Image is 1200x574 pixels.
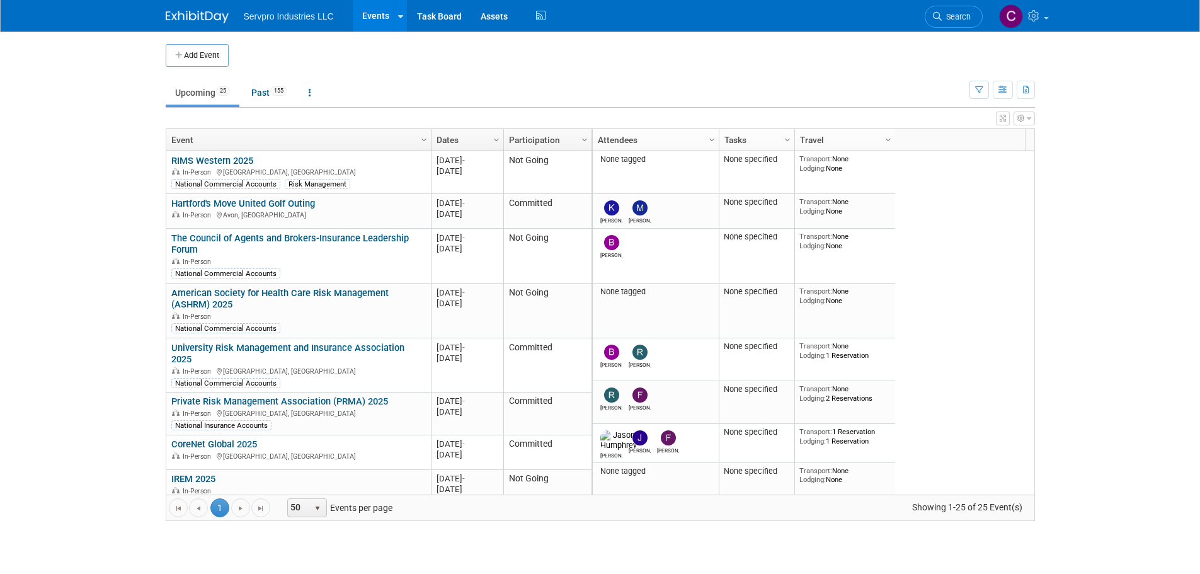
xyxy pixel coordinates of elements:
[193,503,203,514] span: Go to the previous page
[437,209,498,219] div: [DATE]
[288,499,309,517] span: 50
[166,81,239,105] a: Upcoming25
[724,232,789,242] div: None specified
[231,498,250,517] a: Go to the next page
[782,135,792,145] span: Column Settings
[799,232,832,241] span: Transport:
[183,367,215,376] span: In-Person
[171,408,425,418] div: [GEOGRAPHIC_DATA], [GEOGRAPHIC_DATA]
[900,498,1034,516] span: Showing 1-25 of 25 Event(s)
[632,387,648,403] img: frederick zebro
[437,473,498,484] div: [DATE]
[597,466,714,476] div: None tagged
[509,129,583,151] a: Participation
[183,410,215,418] span: In-Person
[604,387,619,403] img: Rick Dubois
[437,166,498,176] div: [DATE]
[799,427,890,445] div: 1 Reservation 1 Reservation
[600,451,622,459] div: Jason Humphrey
[724,197,789,207] div: None specified
[171,198,315,209] a: Hartford's Move United Golf Outing
[503,194,591,229] td: Committed
[171,451,425,461] div: [GEOGRAPHIC_DATA], [GEOGRAPHIC_DATA]
[173,503,183,514] span: Go to the first page
[172,168,180,175] img: In-Person Event
[166,44,229,67] button: Add Event
[707,135,717,145] span: Column Settings
[600,403,622,411] div: Rick Dubois
[171,155,253,166] a: RIMS Western 2025
[171,439,257,450] a: CoreNet Global 2025
[244,11,334,21] span: Servpro Industries LLC
[724,287,789,297] div: None specified
[437,396,498,406] div: [DATE]
[437,198,498,209] div: [DATE]
[705,129,719,148] a: Column Settings
[171,232,409,256] a: The Council of Agents and Brokers-Insurance Leadership Forum
[271,498,405,517] span: Events per page
[724,384,789,394] div: None specified
[172,313,180,319] img: In-Person Event
[780,129,794,148] a: Column Settings
[604,200,619,215] img: Kim Cunha
[881,129,895,148] a: Column Settings
[183,313,215,321] span: In-Person
[600,430,637,451] img: Jason Humphrey
[462,343,465,352] span: -
[503,229,591,284] td: Not Going
[256,503,266,514] span: Go to the last page
[437,155,498,166] div: [DATE]
[491,135,501,145] span: Column Settings
[171,268,280,278] div: National Commercial Accounts
[799,154,890,173] div: None None
[799,207,826,215] span: Lodging:
[437,353,498,364] div: [DATE]
[632,430,648,445] img: Jeremy Jackson
[437,449,498,460] div: [DATE]
[437,287,498,298] div: [DATE]
[172,211,180,217] img: In-Person Event
[437,243,498,254] div: [DATE]
[242,81,297,105] a: Past155
[799,437,826,445] span: Lodging:
[580,135,590,145] span: Column Settings
[183,168,215,176] span: In-Person
[183,452,215,461] span: In-Person
[799,342,832,350] span: Transport:
[462,474,465,483] span: -
[925,6,983,28] a: Search
[183,211,215,219] span: In-Person
[171,287,389,311] a: American Society for Health Care Risk Management (ASHRM) 2025
[799,342,890,360] div: None 1 Reservation
[189,498,208,517] a: Go to the previous page
[799,351,826,360] span: Lodging:
[172,410,180,416] img: In-Person Event
[183,258,215,266] span: In-Person
[600,360,622,368] div: Beth Schoeller
[172,487,180,493] img: In-Person Event
[799,164,826,173] span: Lodging:
[437,232,498,243] div: [DATE]
[251,498,270,517] a: Go to the last page
[724,342,789,352] div: None specified
[799,232,890,250] div: None None
[800,129,887,151] a: Travel
[171,166,425,177] div: [GEOGRAPHIC_DATA], [GEOGRAPHIC_DATA]
[629,215,651,224] div: Monique Patton
[171,396,388,407] a: Private Risk Management Association (PRMA) 2025
[799,241,826,250] span: Lodging:
[183,487,215,495] span: In-Person
[600,215,622,224] div: Kim Cunha
[799,287,832,296] span: Transport:
[598,129,711,151] a: Attendees
[883,135,893,145] span: Column Settings
[216,86,230,96] span: 25
[799,427,832,436] span: Transport:
[799,154,832,163] span: Transport:
[171,342,404,365] a: University Risk Management and Insurance Association 2025
[999,4,1023,28] img: Chris Chassagneux
[799,287,890,305] div: None None
[503,284,591,338] td: Not Going
[171,420,271,430] div: National Insurance Accounts
[503,338,591,393] td: Committed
